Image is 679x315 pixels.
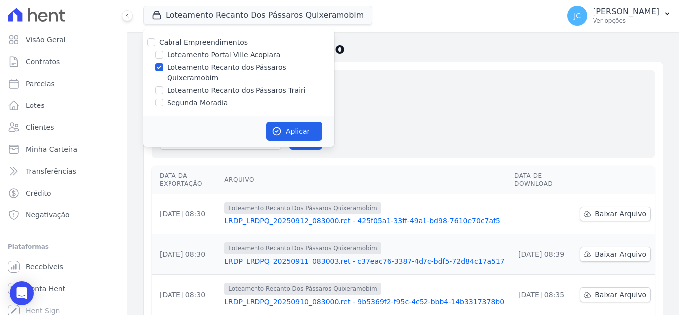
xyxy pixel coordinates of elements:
th: Data de Download [510,166,576,194]
p: [PERSON_NAME] [593,7,659,17]
td: [DATE] 08:35 [510,275,576,315]
div: Plataformas [8,241,119,253]
th: Data da Exportação [152,166,220,194]
button: JC [PERSON_NAME] Ver opções [559,2,679,30]
span: JC [574,12,581,19]
span: Loteamento Recanto Dos Pássaros Quixeramobim [224,242,381,254]
span: Loteamento Recanto Dos Pássaros Quixeramobim [224,202,381,214]
td: [DATE] 08:30 [152,234,220,275]
span: Negativação [26,210,70,220]
label: Loteamento Recanto dos Pássaros Quixeramobim [167,62,334,83]
a: Parcelas [4,74,123,94]
span: Loteamento Recanto Dos Pássaros Quixeramobim [224,283,381,295]
a: LRDP_LRDPQ_20250912_083000.ret - 425f05a1-33ff-49a1-bd98-7610e70c7af5 [224,216,507,226]
a: Crédito [4,183,123,203]
span: Conta Hent [26,284,65,294]
a: Contratos [4,52,123,72]
a: Transferências [4,161,123,181]
span: Visão Geral [26,35,66,45]
label: Cabral Empreendimentos [159,38,248,46]
span: Baixar Arquivo [595,209,646,219]
span: Recebíveis [26,262,63,272]
a: Baixar Arquivo [580,287,651,302]
span: Contratos [26,57,60,67]
button: Loteamento Recanto Dos Pássaros Quixeramobim [143,6,372,25]
a: Baixar Arquivo [580,247,651,262]
label: Loteamento Recanto dos Pássaros Trairi [167,85,306,96]
h2: Exportações de Retorno [143,40,663,58]
th: Arquivo [220,166,510,194]
span: Clientes [26,122,54,132]
a: Minha Carteira [4,139,123,159]
div: Open Intercom Messenger [10,281,34,305]
td: [DATE] 08:39 [510,234,576,275]
span: Minha Carteira [26,144,77,154]
a: Negativação [4,205,123,225]
span: Lotes [26,101,45,110]
a: LRDP_LRDPQ_20250910_083000.ret - 9b5369f2-f95c-4c52-bbb4-14b3317378b0 [224,297,507,307]
button: Aplicar [266,122,322,141]
a: Clientes [4,117,123,137]
span: Baixar Arquivo [595,290,646,300]
td: [DATE] 08:30 [152,194,220,234]
a: Baixar Arquivo [580,207,651,221]
td: [DATE] 08:30 [152,275,220,315]
a: Visão Geral [4,30,123,50]
span: Crédito [26,188,51,198]
span: Baixar Arquivo [595,249,646,259]
label: Loteamento Portal Ville Acopiara [167,50,280,60]
label: Segunda Moradia [167,98,228,108]
a: Recebíveis [4,257,123,277]
span: Transferências [26,166,76,176]
a: Conta Hent [4,279,123,299]
span: Parcelas [26,79,55,89]
p: Ver opções [593,17,659,25]
a: Lotes [4,96,123,115]
a: LRDP_LRDPQ_20250911_083003.ret - c37eac76-3387-4d7c-bdf5-72d84c17a517 [224,256,507,266]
